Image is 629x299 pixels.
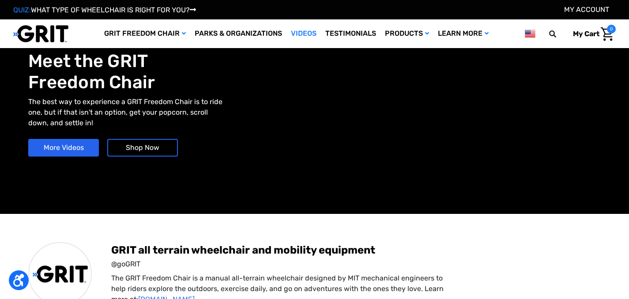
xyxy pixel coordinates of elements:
a: More Videos [28,139,99,157]
a: Products [380,19,433,48]
a: Learn More [433,19,493,48]
span: @goGRIT [111,259,601,269]
span: GRIT all terrain wheelchair and mobility equipment [111,243,601,257]
img: GRIT All-Terrain Wheelchair and Mobility Equipment [33,265,88,283]
img: us.png [525,28,535,39]
a: Account [564,5,609,14]
a: Shop Now [107,139,178,157]
a: GRIT Freedom Chair [100,19,190,48]
span: QUIZ: [13,6,31,14]
input: Search [553,25,566,43]
h1: Meet the GRIT Freedom Chair [28,51,315,93]
img: GRIT All-Terrain Wheelchair and Mobility Equipment [13,25,68,43]
a: Cart with 0 items [566,25,616,43]
img: Cart [601,27,614,41]
span: 0 [607,25,616,34]
iframe: Tidio Chat [508,242,625,284]
p: The best way to experience a GRIT Freedom Chair is to ride one, but if that isn't an option, get ... [28,97,229,128]
a: Parks & Organizations [190,19,286,48]
span: My Cart [573,30,599,38]
a: QUIZ:WHAT TYPE OF WHEELCHAIR IS RIGHT FOR YOU? [13,6,196,14]
a: Testimonials [321,19,380,48]
iframe: To enrich screen reader interactions, please activate Accessibility in Grammarly extension settings [319,28,596,183]
a: Videos [286,19,321,48]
